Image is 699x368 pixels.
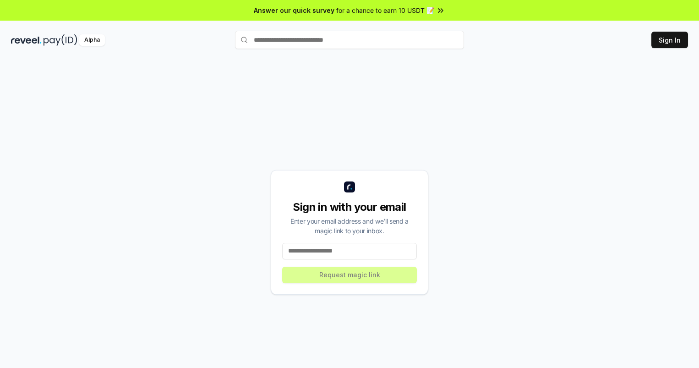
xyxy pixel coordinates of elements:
button: Sign In [651,32,688,48]
div: Alpha [79,34,105,46]
div: Enter your email address and we’ll send a magic link to your inbox. [282,216,417,236]
span: Answer our quick survey [254,5,334,15]
span: for a chance to earn 10 USDT 📝 [336,5,434,15]
img: logo_small [344,181,355,192]
img: pay_id [44,34,77,46]
div: Sign in with your email [282,200,417,214]
img: reveel_dark [11,34,42,46]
